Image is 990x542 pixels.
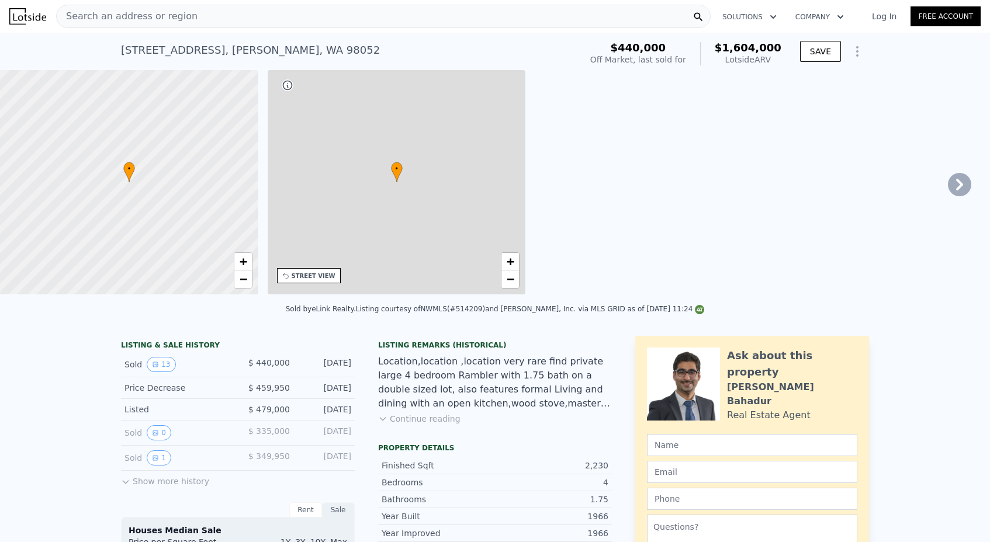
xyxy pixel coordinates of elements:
[786,6,853,27] button: Company
[299,450,351,465] div: [DATE]
[713,6,786,27] button: Solutions
[378,413,461,425] button: Continue reading
[507,272,514,286] span: −
[121,471,209,487] button: Show more history
[299,425,351,440] div: [DATE]
[248,451,290,461] span: $ 349,950
[123,162,135,182] div: •
[124,357,229,372] div: Sold
[121,42,380,58] div: [STREET_ADDRESS] , [PERSON_NAME] , WA 98052
[647,488,857,510] input: Phone
[248,383,290,392] span: $ 459,950
[727,348,857,380] div: Ask about this property
[147,357,175,372] button: View historical data
[124,450,229,465] div: Sold
[590,54,686,65] div: Off Market, last sold for
[123,164,135,174] span: •
[495,494,608,505] div: 1.75
[234,270,252,288] a: Zoom out
[846,40,869,63] button: Show Options
[9,8,46,25] img: Lotside
[495,460,608,471] div: 2,230
[121,341,355,352] div: LISTING & SALE HISTORY
[647,461,857,483] input: Email
[292,272,335,280] div: STREET VIEW
[727,380,857,408] div: [PERSON_NAME] Bahadur
[248,426,290,436] span: $ 335,000
[382,527,495,539] div: Year Improved
[495,527,608,539] div: 1966
[286,305,356,313] div: Sold by eLink Realty .
[382,477,495,488] div: Bedrooms
[382,460,495,471] div: Finished Sqft
[378,341,612,350] div: Listing Remarks (Historical)
[322,502,355,517] div: Sale
[57,9,198,23] span: Search an address or region
[391,162,403,182] div: •
[858,11,911,22] a: Log In
[299,357,351,372] div: [DATE]
[507,254,514,269] span: +
[147,450,171,465] button: View historical data
[647,434,857,456] input: Name
[715,41,781,54] span: $1,604,000
[299,404,351,415] div: [DATE]
[378,355,612,411] div: Location,location ,location very rare find private large 4 bedroom Rambler with 1.75 bath on a do...
[299,382,351,394] div: [DATE]
[495,477,608,488] div: 4
[495,510,608,522] div: 1966
[501,253,519,270] a: Zoom in
[234,253,252,270] a: Zoom in
[248,405,290,414] span: $ 479,000
[378,443,612,453] div: Property details
[239,254,247,269] span: +
[124,404,229,415] div: Listed
[248,358,290,367] span: $ 440,000
[715,54,781,65] div: Lotside ARV
[356,305,705,313] div: Listing courtesy of NWMLS (#514209) and [PERSON_NAME], Inc. via MLS GRID as of [DATE] 11:24
[129,524,347,536] div: Houses Median Sale
[391,164,403,174] span: •
[800,41,841,62] button: SAVE
[611,41,666,54] span: $440,000
[382,494,495,505] div: Bathrooms
[695,305,704,314] img: NWMLS Logo
[911,6,981,26] a: Free Account
[239,272,247,286] span: −
[382,510,495,522] div: Year Built
[289,502,322,517] div: Rent
[124,382,229,394] div: Price Decrease
[727,408,811,422] div: Real Estate Agent
[124,425,229,440] div: Sold
[147,425,171,440] button: View historical data
[501,270,519,288] a: Zoom out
